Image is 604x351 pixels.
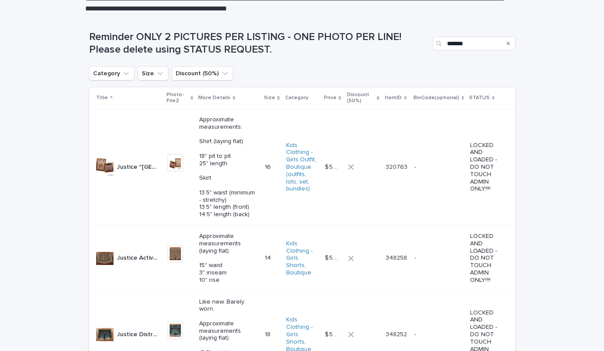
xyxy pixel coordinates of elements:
[286,142,318,193] a: Kids Clothing - Girls Outfit, Boutique (outfits, lots, set, bundles)
[117,253,162,262] p: Justice Active Lightweight Athletic Shorts - Heather Grey Girls 14/16 Plus (MEASUREMENTS IN DETAI...
[324,329,342,338] p: $ 5.00
[324,93,336,103] p: Price
[264,254,279,262] p: 14
[386,253,409,262] p: 348258
[264,93,275,103] p: Size
[264,164,279,171] p: 16
[324,253,342,262] p: $ 5.00
[414,162,418,171] p: -
[414,329,418,338] p: -
[470,233,501,284] p: LOCKED AND LOADED - DO NOT TOUCH ADMIN ONLY!!!!
[89,31,429,56] h1: Reminder ONLY 2 PICTURES PER LISTING - ONE PHOTO PER LINE! Please delete using STATUS REQUEST.
[386,162,409,171] p: 320763
[89,109,515,225] tr: Justice "[GEOGRAPHIC_DATA]" Embellished Relaxed Soft Short Sleeve Tunic & Sequin Striped Mini Ski...
[414,253,418,262] p: -
[285,93,308,103] p: Category
[324,162,342,171] p: $ 5.00
[414,93,459,103] p: BinCode(optional)
[264,331,279,338] p: 18
[199,116,258,218] p: Approximate measurements: Shirt (laying flat) 18" pit to pit 25" length Skirt 13.5" waist (minimu...
[470,142,501,193] p: LOCKED AND LOADED - DO NOT TOUCH ADMIN ONLY!!!!
[89,225,515,291] tr: Justice Active Lightweight Athletic Shorts - [PERSON_NAME] Girls 14/16 Plus (MEASUREMENTS IN DETA...
[199,233,258,284] p: Approximate measurements (laying flat): 15" waist 3" inseam 10" rise
[167,90,188,106] p: Photo-File2
[385,93,402,103] p: ItemID
[433,37,515,50] input: Search
[117,162,162,171] p: Justice "Paris" Embellished Relaxed Soft Short Sleeve Tunic & Sequin Striped Mini Skirt/Skort Set...
[347,90,375,106] p: Discount (50%)
[117,329,162,338] p: Justice Distressed Stretch Denim Jean Shorts - Dark Blue Girls 18 Plus (MEASUREMENTS IN DETAILS) 18
[89,67,134,80] button: Category
[172,67,233,80] button: Discount (50%)
[138,67,168,80] button: Size
[386,329,409,338] p: 348252
[96,93,108,103] p: Title
[469,93,490,103] p: STATUS
[286,240,318,277] a: Kids Clothing - Girls Shorts, Boutique
[198,93,230,103] p: More Details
